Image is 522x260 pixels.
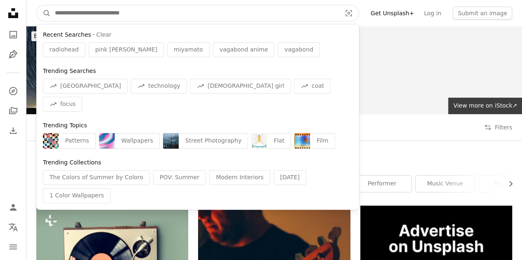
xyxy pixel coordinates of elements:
[366,7,419,20] a: Get Unsplash+
[274,170,306,185] div: [DATE]
[43,188,111,203] div: 1 Color Wallpapers
[5,219,21,235] button: Language
[339,5,359,21] button: Visual search
[43,31,352,39] div: ·
[26,26,158,114] img: Radiohead
[284,46,313,54] span: vagabond
[60,100,76,108] span: focus
[5,83,21,99] a: Explore
[352,176,411,192] a: performer
[209,170,270,185] div: Modern Interiors
[60,82,121,90] span: [GEOGRAPHIC_DATA]
[153,170,206,185] div: POV: Summer
[310,133,335,149] div: Film
[294,133,310,149] img: premium_photo-1698585173008-5dbb55374918
[312,82,324,90] span: coat
[453,7,512,20] button: Submit an image
[416,176,475,192] a: music venue
[267,133,291,149] div: Flat
[43,68,96,74] span: Trending Searches
[34,33,190,39] span: 20% off at iStock ↗
[148,82,180,90] span: technology
[43,170,150,185] div: The Colors of Summer by Coloro
[5,103,21,119] a: Collections
[43,122,87,129] span: Trending Topics
[95,46,158,54] span: pink [PERSON_NAME]
[484,114,512,141] button: Filters
[163,133,179,149] img: photo-1756135154174-add625f8721a
[43,31,91,39] span: Recent Searches
[503,176,512,192] button: scroll list to the right
[37,5,51,21] button: Search Unsplash
[96,31,111,39] button: Clear
[174,46,203,54] span: miyamato
[5,46,21,63] a: Illustrations
[34,33,136,39] span: Browse premium images on iStock |
[419,7,446,20] a: Log in
[26,26,198,46] a: Browse premium images on iStock|20% off at iStock↗
[208,82,284,90] span: [DEMOGRAPHIC_DATA] girl
[5,5,21,23] a: Home — Unsplash
[43,133,59,149] img: premium_vector-1752071909053-843cc5180171
[50,46,79,54] span: radiohead
[448,98,522,114] a: View more on iStock↗
[453,102,517,109] span: View more on iStock ↗
[43,159,101,166] span: Trending Collections
[5,26,21,43] a: Photos
[36,5,359,21] form: Find visuals sitewide
[5,199,21,215] a: Log in / Sign up
[179,133,248,149] div: Street Photography
[59,133,96,149] div: Patterns
[251,133,267,149] img: premium_vector-1719596801871-cd387a019847
[115,133,160,149] div: Wallpapers
[5,122,21,139] a: Download History
[220,46,268,54] span: vagabond anime
[99,133,115,149] img: premium_vector-1750330748859-0d0e9c93f907
[5,239,21,255] button: Menu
